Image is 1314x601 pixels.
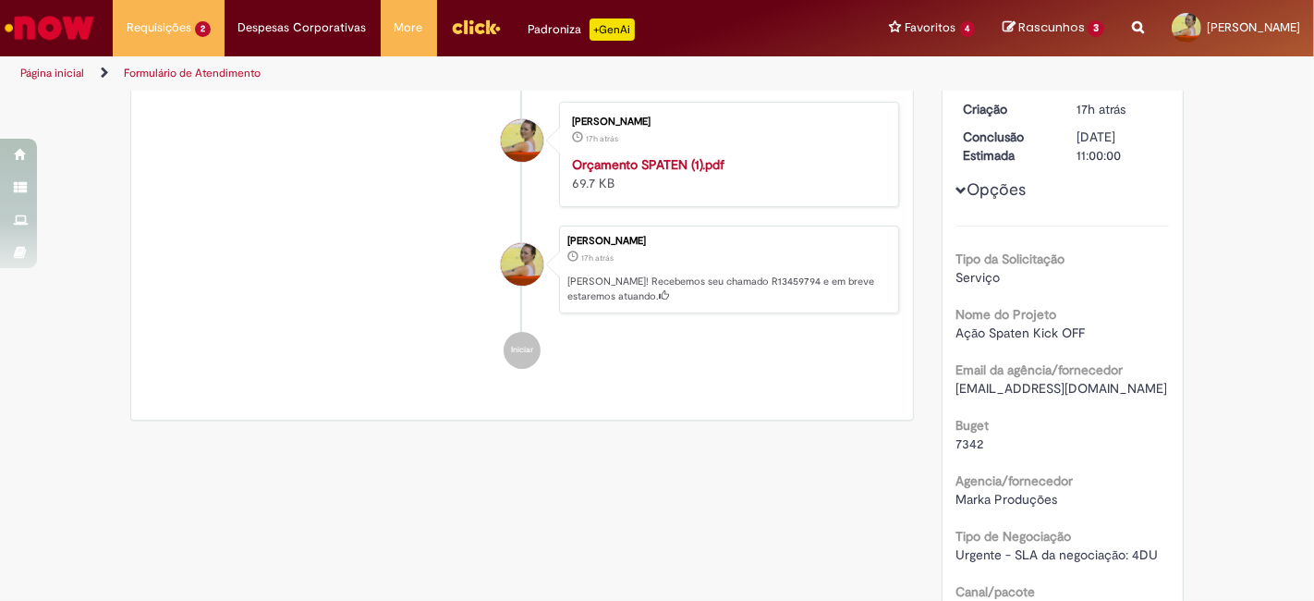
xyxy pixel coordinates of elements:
[1088,20,1104,37] span: 3
[956,435,984,452] span: 7342
[590,18,635,41] p: +GenAi
[956,472,1074,489] b: Agencia/fornecedor
[529,18,635,41] div: Padroniza
[195,21,211,37] span: 2
[581,252,614,264] span: 17h atrás
[956,417,990,434] b: Buget
[586,133,618,144] time: 28/08/2025 18:09:04
[956,546,1159,563] span: Urgente - SLA da negociação: 4DU
[2,9,97,46] img: ServiceNow
[956,491,1058,508] span: Marka Produções
[1077,101,1125,117] time: 28/08/2025 18:12:48
[956,269,1001,286] span: Serviço
[238,18,367,37] span: Despesas Corporativas
[1018,18,1085,36] span: Rascunhos
[956,528,1072,545] b: Tipo de Negociação
[581,252,614,264] time: 28/08/2025 18:12:48
[395,18,423,37] span: More
[586,133,618,144] span: 17h atrás
[124,66,261,80] a: Formulário de Atendimento
[956,306,1057,323] b: Nome do Projeto
[572,117,880,128] div: [PERSON_NAME]
[956,362,1124,378] b: Email da agência/fornecedor
[567,275,889,303] p: [PERSON_NAME]! Recebemos seu chamado R13459794 e em breve estaremos atuando.
[1207,19,1300,35] span: [PERSON_NAME]
[950,100,1064,118] dt: Criação
[14,56,862,91] ul: Trilhas de página
[960,21,976,37] span: 4
[501,119,543,162] div: Marina Menegon
[1077,101,1125,117] span: 17h atrás
[20,66,84,80] a: Página inicial
[572,155,880,192] div: 69.7 KB
[1077,100,1162,118] div: 28/08/2025 18:12:48
[145,226,899,314] li: Marina Menegon
[1077,128,1162,165] div: [DATE] 11:00:00
[956,325,1086,341] span: Ação Spaten Kick OFF
[127,18,191,37] span: Requisições
[572,156,724,173] a: Orçamento SPATEN (1).pdf
[145,83,899,388] ul: Histórico de tíquete
[567,236,889,247] div: [PERSON_NAME]
[1003,19,1104,37] a: Rascunhos
[906,18,956,37] span: Favoritos
[451,13,501,41] img: click_logo_yellow_360x200.png
[956,380,1168,397] span: [EMAIL_ADDRESS][DOMAIN_NAME]
[956,583,1036,600] b: Canal/pacote
[501,243,543,286] div: Marina Menegon
[956,251,1065,267] b: Tipo da Solicitação
[950,128,1064,165] dt: Conclusão Estimada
